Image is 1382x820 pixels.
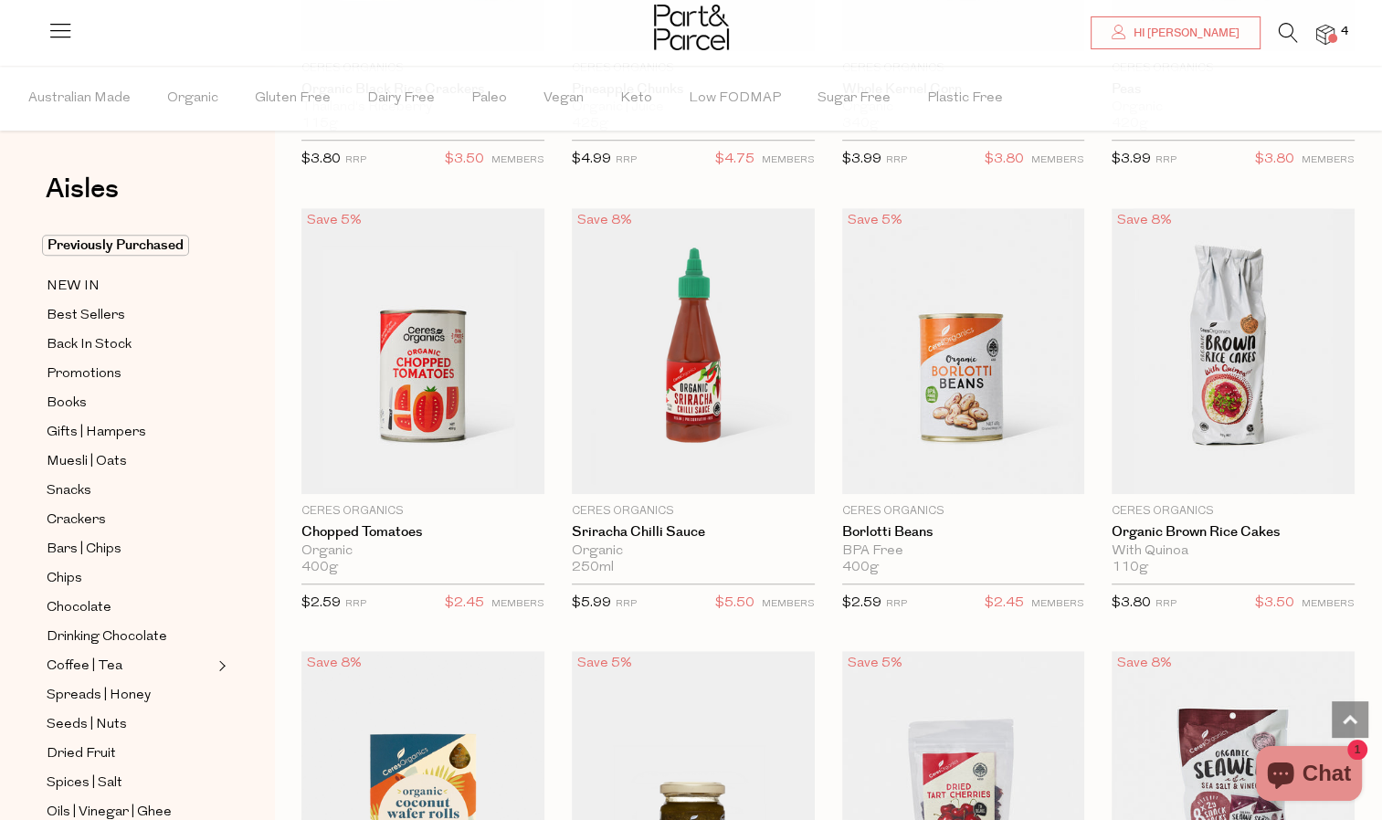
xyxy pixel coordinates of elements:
[1250,746,1367,805] inbox-online-store-chat: Shopify online store chat
[572,503,815,520] p: Ceres Organics
[47,714,127,736] span: Seeds | Nuts
[301,208,367,233] div: Save 5%
[471,67,507,131] span: Paleo
[47,773,122,794] span: Spices | Salt
[1112,208,1355,495] img: Organic Brown Rice Cakes
[301,560,338,576] span: 400g
[47,393,87,415] span: Books
[1112,560,1148,576] span: 110g
[1112,651,1177,676] div: Save 8%
[1129,26,1240,41] span: Hi [PERSON_NAME]
[491,155,544,165] small: MEMBERS
[616,155,637,165] small: RRP
[1112,152,1151,166] span: $3.99
[47,655,213,678] a: Coffee | Tea
[689,67,781,131] span: Low FODMAP
[214,655,227,677] button: Expand/Collapse Coffee | Tea
[1112,543,1355,560] div: With Quinoa
[255,67,331,131] span: Gluten Free
[367,67,435,131] span: Dairy Free
[1091,16,1261,49] a: Hi [PERSON_NAME]
[301,208,544,495] img: Chopped Tomatoes
[47,568,82,590] span: Chips
[1316,25,1335,44] a: 4
[715,148,754,172] span: $4.75
[842,503,1085,520] p: Ceres Organics
[1112,524,1355,541] a: Organic Brown Rice Cakes
[1031,155,1084,165] small: MEMBERS
[47,684,213,707] a: Spreads | Honey
[1336,24,1353,40] span: 4
[1112,503,1355,520] p: Ceres Organics
[1155,155,1176,165] small: RRP
[572,596,611,610] span: $5.99
[985,592,1024,615] span: $2.45
[47,480,91,502] span: Snacks
[47,772,213,794] a: Spices | Salt
[654,5,729,50] img: Part&Parcel
[818,67,891,131] span: Sugar Free
[47,275,213,298] a: NEW IN
[47,626,167,648] span: Drinking Chocolate
[1155,599,1176,609] small: RRP
[47,422,146,444] span: Gifts | Hampers
[543,67,584,131] span: Vegan
[47,567,213,590] a: Chips
[715,592,754,615] span: $5.50
[46,175,119,221] a: Aisles
[47,450,213,473] a: Muesli | Oats
[842,208,1085,495] img: Borlotti Beans
[842,543,1085,560] div: BPA Free
[842,560,879,576] span: 400g
[1031,599,1084,609] small: MEMBERS
[1112,208,1177,233] div: Save 8%
[47,235,213,257] a: Previously Purchased
[762,599,815,609] small: MEMBERS
[1302,155,1355,165] small: MEMBERS
[47,363,213,385] a: Promotions
[301,543,544,560] div: Organic
[985,148,1024,172] span: $3.80
[47,363,121,385] span: Promotions
[42,235,189,256] span: Previously Purchased
[572,560,614,576] span: 250ml
[842,651,908,676] div: Save 5%
[572,152,611,166] span: $4.99
[47,596,213,619] a: Chocolate
[47,685,151,707] span: Spreads | Honey
[47,451,127,473] span: Muesli | Oats
[1255,592,1294,615] span: $3.50
[47,743,116,765] span: Dried Fruit
[47,276,100,298] span: NEW IN
[927,67,1003,131] span: Plastic Free
[47,510,106,531] span: Crackers
[491,599,544,609] small: MEMBERS
[572,208,815,495] img: Sriracha Chilli Sauce
[1112,596,1151,610] span: $3.80
[445,148,484,172] span: $3.50
[572,208,638,233] div: Save 8%
[842,596,881,610] span: $2.59
[620,67,652,131] span: Keto
[47,509,213,531] a: Crackers
[47,539,121,561] span: Bars | Chips
[842,208,908,233] div: Save 5%
[1255,148,1294,172] span: $3.80
[46,169,119,209] span: Aisles
[301,524,544,541] a: Chopped Tomatoes
[445,592,484,615] span: $2.45
[345,155,366,165] small: RRP
[842,152,881,166] span: $3.99
[572,524,815,541] a: Sriracha Chilli Sauce
[47,305,125,327] span: Best Sellers
[301,651,367,676] div: Save 8%
[762,155,815,165] small: MEMBERS
[47,421,213,444] a: Gifts | Hampers
[842,524,1085,541] a: Borlotti Beans
[47,479,213,502] a: Snacks
[47,713,213,736] a: Seeds | Nuts
[47,538,213,561] a: Bars | Chips
[301,596,341,610] span: $2.59
[47,392,213,415] a: Books
[1302,599,1355,609] small: MEMBERS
